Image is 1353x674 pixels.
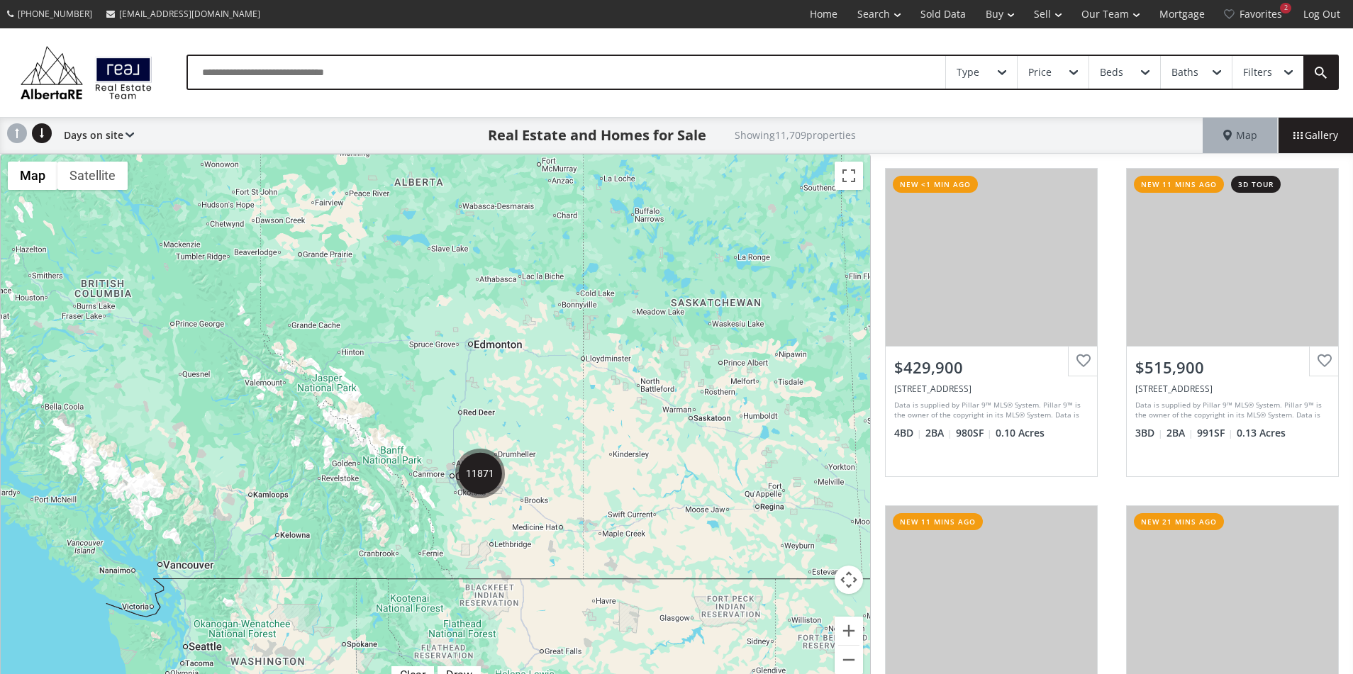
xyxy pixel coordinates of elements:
a: new 11 mins ago3d tour$515,900[STREET_ADDRESS]Data is supplied by Pillar 9™ MLS® System. Pillar 9... [1112,154,1353,491]
span: 3 BD [1135,426,1163,440]
a: new <1 min ago$429,900[STREET_ADDRESS]Data is supplied by Pillar 9™ MLS® System. Pillar 9™ is the... [871,154,1112,491]
div: $429,900 [894,356,1088,378]
button: Zoom out [835,646,863,674]
span: 0.13 Acres [1237,426,1286,440]
div: Gallery [1278,118,1353,153]
span: Gallery [1293,128,1338,142]
div: Beds [1100,67,1123,77]
span: Map [1223,128,1257,142]
div: 2 [1280,3,1291,13]
div: Type [957,67,979,77]
div: 11871 [455,449,505,498]
span: [EMAIL_ADDRESS][DOMAIN_NAME] [119,8,260,20]
a: [EMAIL_ADDRESS][DOMAIN_NAME] [99,1,267,27]
div: Data is supplied by Pillar 9™ MLS® System. Pillar 9™ is the owner of the copyright in its MLS® Sy... [894,400,1085,421]
button: Show satellite imagery [57,162,128,190]
h2: Showing 11,709 properties [735,130,856,140]
div: Map [1203,118,1278,153]
h1: Real Estate and Homes for Sale [488,125,706,145]
span: 980 SF [956,426,992,440]
div: Days on site [57,118,134,153]
button: Show street map [8,162,57,190]
span: 991 SF [1197,426,1233,440]
span: 2 BA [925,426,952,440]
div: $515,900 [1135,356,1330,378]
button: Zoom in [835,617,863,645]
span: 4 BD [894,426,922,440]
span: 0.10 Acres [996,426,1045,440]
div: Data is supplied by Pillar 9™ MLS® System. Pillar 9™ is the owner of the copyright in its MLS® Sy... [1135,400,1326,421]
div: Price [1028,67,1052,77]
div: Filters [1243,67,1272,77]
div: 179 Huntchester Crescent NE, Calgary, AB T2K 5G1 [1135,383,1330,395]
button: Map camera controls [835,566,863,594]
div: 36 Aberdeen Road West, Lethbridge, AB T1J4Z1 [894,383,1088,395]
button: Toggle fullscreen view [835,162,863,190]
div: Baths [1171,67,1198,77]
span: [PHONE_NUMBER] [18,8,92,20]
img: Logo [14,43,158,103]
span: 2 BA [1167,426,1193,440]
